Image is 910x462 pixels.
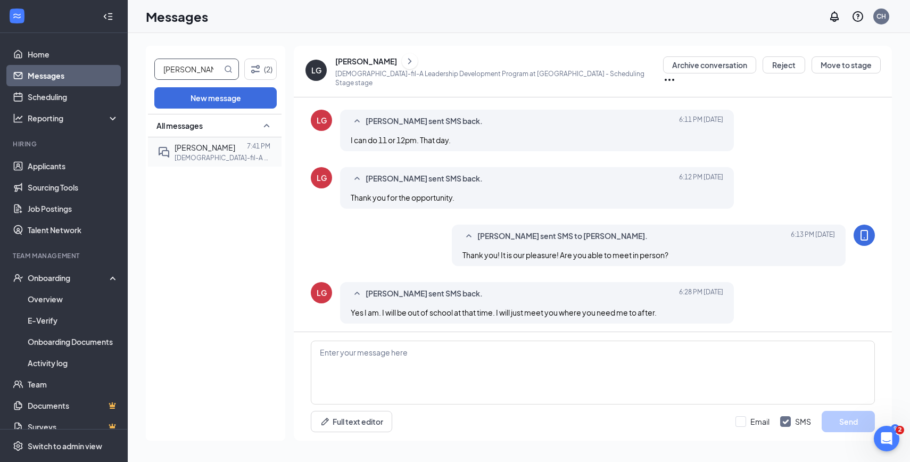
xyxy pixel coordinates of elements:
div: LG [317,172,327,183]
span: [PERSON_NAME] sent SMS to [PERSON_NAME]. [477,230,648,243]
div: Team Management [13,251,117,260]
button: Filter (2) [244,59,277,80]
div: Reporting [28,113,119,123]
span: [DATE] 6:12 PM [679,172,723,185]
svg: MobileSms [858,229,871,242]
span: I can do 11 or 12pm. That day. [351,135,451,145]
div: CH [876,12,886,21]
svg: Filter [249,63,262,76]
button: Send [822,411,875,432]
svg: Settings [13,441,23,451]
svg: MagnifyingGlass [224,65,233,73]
svg: Notifications [828,10,841,23]
span: Thank you for the opportunity. [351,193,454,202]
svg: Pen [320,416,330,427]
iframe: Intercom live chat [874,426,899,451]
a: Sourcing Tools [28,177,119,198]
button: Archive conversation [663,56,756,73]
a: Activity log [28,352,119,374]
p: 7:41 PM [247,142,270,151]
span: [PERSON_NAME] sent SMS back. [366,115,483,128]
a: Job Postings [28,198,119,219]
p: [DEMOGRAPHIC_DATA]-fil-A Leadership Development Program at [GEOGRAPHIC_DATA] - Scheduling Stage s... [335,69,663,87]
a: Applicants [28,155,119,177]
a: DocumentsCrown [28,395,119,416]
p: [DEMOGRAPHIC_DATA]-fil-A Sales & Brand Growth & Engagement Director at [GEOGRAPHIC_DATA] [175,153,270,162]
div: Hiring [13,139,117,148]
a: Overview [28,288,119,310]
span: All messages [156,120,203,131]
svg: Analysis [13,113,23,123]
a: E-Verify [28,310,119,331]
svg: SmallChevronUp [351,115,363,128]
span: [DATE] 6:11 PM [679,115,723,128]
span: [DATE] 6:13 PM [791,230,835,243]
span: [PERSON_NAME] sent SMS back. [366,172,483,185]
a: Onboarding Documents [28,331,119,352]
svg: Ellipses [663,73,676,86]
svg: ChevronRight [404,55,415,68]
svg: SmallChevronUp [462,230,475,243]
svg: QuestionInfo [851,10,864,23]
svg: Collapse [103,11,113,22]
span: [PERSON_NAME] sent SMS back. [366,287,483,300]
span: [DATE] 6:28 PM [679,287,723,300]
a: Team [28,374,119,395]
div: LG [311,65,321,76]
span: 2 [896,426,904,434]
a: Messages [28,65,119,86]
div: Switch to admin view [28,441,102,451]
div: LG [317,115,327,126]
svg: UserCheck [13,273,23,283]
a: Home [28,44,119,65]
div: [PERSON_NAME] [335,56,397,67]
span: [PERSON_NAME] [175,143,235,152]
svg: SmallChevronUp [351,287,363,300]
button: Move to stage [812,56,881,73]
a: SurveysCrown [28,416,119,438]
button: Reject [763,56,805,73]
input: Search [155,59,222,79]
a: Scheduling [28,86,119,108]
svg: DoubleChat [158,146,170,159]
svg: WorkstreamLogo [12,11,22,21]
div: 9 [891,424,899,433]
button: New message [154,87,277,109]
button: Full text editorPen [311,411,392,432]
svg: SmallChevronUp [351,172,363,185]
div: Onboarding [28,273,110,283]
span: Yes I am. I will be out of school at that time. I will just meet you where you need me to after. [351,308,657,317]
span: Thank you! It is our pleasure! Are you able to meet in person? [462,250,668,260]
button: ChevronRight [402,53,418,69]
h1: Messages [146,7,208,26]
div: LG [317,287,327,298]
svg: SmallChevronUp [260,119,273,132]
a: Talent Network [28,219,119,241]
